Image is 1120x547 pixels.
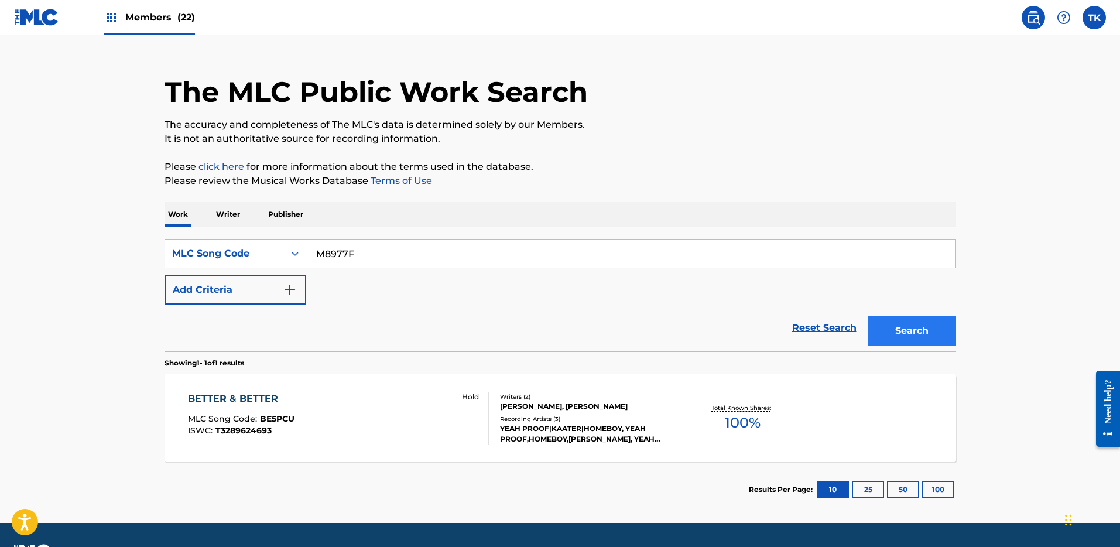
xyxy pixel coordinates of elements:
[711,404,774,412] p: Total Known Shares:
[165,118,956,132] p: The accuracy and completeness of The MLC's data is determined solely by our Members.
[165,132,956,146] p: It is not an authoritative source for recording information.
[265,202,307,227] p: Publisher
[500,423,677,445] div: YEAH PROOF|KAATER|HOMEBOY, YEAH PROOF,HOMEBOY,[PERSON_NAME], YEAH PROOF, HOMEBOY & KAATER
[1026,11,1040,25] img: search
[749,484,816,495] p: Results Per Page:
[188,425,215,436] span: ISWC :
[725,412,761,433] span: 100 %
[1052,6,1076,29] div: Help
[852,481,884,498] button: 25
[177,12,195,23] span: (22)
[500,392,677,401] div: Writers ( 2 )
[868,316,956,346] button: Search
[188,392,294,406] div: BETTER & BETTER
[1057,11,1071,25] img: help
[165,239,956,351] form: Search Form
[165,160,956,174] p: Please for more information about the terms used in the database.
[1022,6,1045,29] a: Public Search
[283,283,297,297] img: 9d2ae6d4665cec9f34b9.svg
[172,247,278,261] div: MLC Song Code
[165,275,306,305] button: Add Criteria
[1087,362,1120,456] iframe: Resource Center
[165,358,244,368] p: Showing 1 - 1 of 1 results
[1065,502,1072,538] div: Drag
[125,11,195,24] span: Members
[188,413,260,424] span: MLC Song Code :
[1061,491,1120,547] iframe: Chat Widget
[1083,6,1106,29] div: User Menu
[165,374,956,462] a: BETTER & BETTERMLC Song Code:BE5PCUISWC:T3289624693 HoldWriters (2)[PERSON_NAME], [PERSON_NAME]Re...
[500,401,677,412] div: [PERSON_NAME], [PERSON_NAME]
[500,415,677,423] div: Recording Artists ( 3 )
[165,174,956,188] p: Please review the Musical Works Database
[215,425,272,436] span: T3289624693
[165,74,588,110] h1: The MLC Public Work Search
[817,481,849,498] button: 10
[260,413,294,424] span: BE5PCU
[462,392,479,402] p: Hold
[165,202,191,227] p: Work
[786,315,862,341] a: Reset Search
[213,202,244,227] p: Writer
[14,9,59,26] img: MLC Logo
[104,11,118,25] img: Top Rightsholders
[198,161,244,172] a: click here
[368,175,432,186] a: Terms of Use
[887,481,919,498] button: 50
[922,481,954,498] button: 100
